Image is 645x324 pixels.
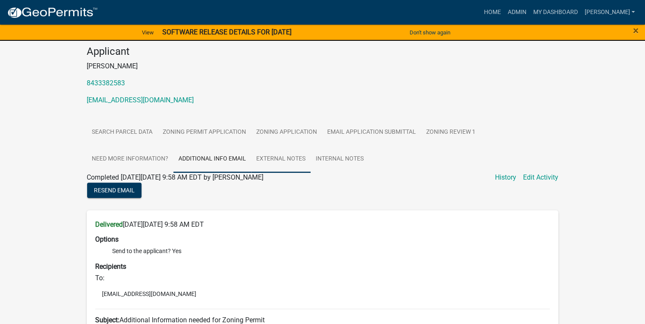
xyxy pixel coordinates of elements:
a: Email Application Submittal [322,119,421,146]
a: External Notes [251,146,311,173]
p: [PERSON_NAME] [87,61,558,71]
a: Zoning Application [251,119,322,146]
span: Completed [DATE][DATE] 9:58 AM EDT by [PERSON_NAME] [87,173,263,181]
strong: Recipients [95,262,126,270]
h6: Additional Information needed for Zoning Permit [95,316,550,324]
button: Resend Email [87,183,141,198]
strong: Subject: [95,316,119,324]
a: My Dashboard [529,4,581,20]
a: Zoning Permit Application [158,119,251,146]
h6: [DATE][DATE] 9:58 AM EDT [95,220,550,228]
button: Don't show again [406,25,454,39]
strong: SOFTWARE RELEASE DETAILS FOR [DATE] [162,28,291,36]
a: [EMAIL_ADDRESS][DOMAIN_NAME] [87,96,194,104]
a: Internal Notes [311,146,369,173]
span: Resend Email [94,186,135,193]
button: Close [633,25,639,36]
a: Zoning Review 1 [421,119,481,146]
li: Send to the applicant? Yes [112,247,550,256]
h6: To: [95,274,550,282]
a: Admin [504,4,529,20]
a: Search Parcel Data [87,119,158,146]
strong: Delivered [95,220,123,228]
a: History [495,172,516,183]
strong: Options [95,235,119,243]
a: Home [480,4,504,20]
a: 8433382583 [87,79,125,87]
span: × [633,25,639,37]
h4: Applicant [87,45,558,58]
a: Additional info email [173,146,251,173]
a: Edit Activity [523,172,558,183]
a: Need More Information? [87,146,173,173]
a: [PERSON_NAME] [581,4,638,20]
li: [EMAIL_ADDRESS][DOMAIN_NAME] [95,287,550,300]
a: View [139,25,157,39]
